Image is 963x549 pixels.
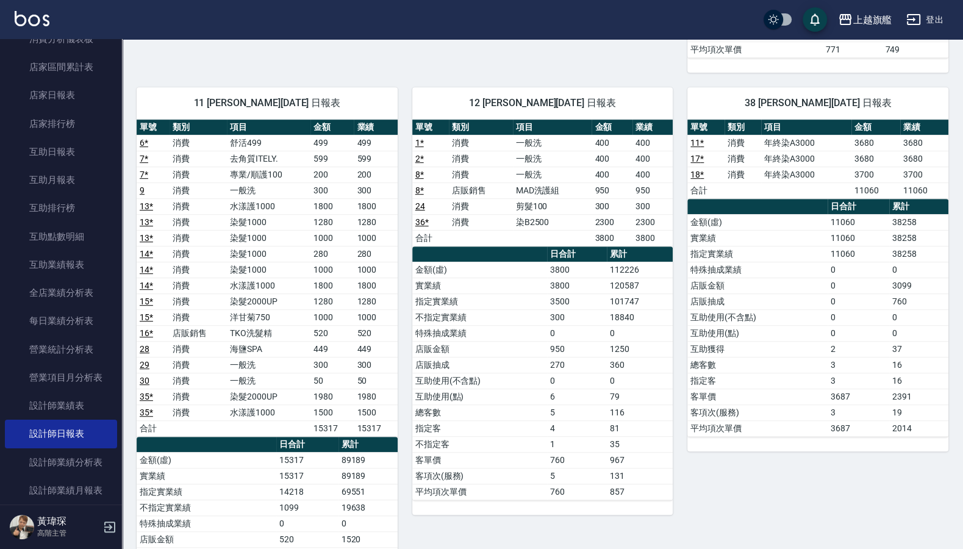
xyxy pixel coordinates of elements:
[828,214,889,230] td: 11060
[513,198,592,214] td: 剪髮100
[412,120,449,135] th: 單號
[900,135,948,151] td: 3680
[354,120,397,135] th: 業績
[687,309,827,325] td: 互助使用(不含點)
[412,262,547,278] td: 金額(虛)
[140,185,145,195] a: 9
[412,278,547,293] td: 實業績
[547,246,607,262] th: 日合計
[828,404,889,420] td: 3
[607,404,673,420] td: 116
[547,309,607,325] td: 300
[687,278,827,293] td: 店販金額
[338,452,398,468] td: 89189
[5,110,117,138] a: 店家排行榜
[687,120,948,199] table: a dense table
[687,214,827,230] td: 金額(虛)
[889,420,948,436] td: 2014
[338,531,398,547] td: 1520
[725,120,761,135] th: 類別
[5,194,117,222] a: 互助排行榜
[15,11,49,26] img: Logo
[687,420,827,436] td: 平均項次單價
[5,392,117,420] a: 設計師業績表
[310,373,354,389] td: 50
[632,120,673,135] th: 業績
[310,278,354,293] td: 1800
[607,452,673,468] td: 967
[227,246,310,262] td: 染髮1000
[310,357,354,373] td: 300
[354,357,397,373] td: 300
[513,214,592,230] td: 染B2500
[137,515,276,531] td: 特殊抽成業績
[900,120,948,135] th: 業績
[725,135,761,151] td: 消費
[687,357,827,373] td: 總客數
[687,373,827,389] td: 指定客
[632,230,673,246] td: 3800
[632,214,673,230] td: 2300
[227,389,310,404] td: 染髮2000UP
[828,278,889,293] td: 0
[889,199,948,215] th: 累計
[227,278,310,293] td: 水漾護1000
[889,404,948,420] td: 19
[354,373,397,389] td: 50
[37,515,99,528] h5: 黃瑋琛
[632,198,673,214] td: 300
[547,420,607,436] td: 4
[687,262,827,278] td: 特殊抽成業績
[170,404,227,420] td: 消費
[310,341,354,357] td: 449
[170,230,227,246] td: 消費
[761,120,851,135] th: 項目
[354,325,397,341] td: 520
[354,309,397,325] td: 1000
[276,484,338,500] td: 14218
[354,198,397,214] td: 1800
[227,214,310,230] td: 染髮1000
[5,420,117,448] a: 設計師日報表
[412,325,547,341] td: 特殊抽成業績
[354,404,397,420] td: 1500
[170,262,227,278] td: 消費
[412,468,547,484] td: 客項次(服務)
[607,309,673,325] td: 18840
[5,364,117,392] a: 營業項目月分析表
[137,468,276,484] td: 實業績
[853,12,892,27] div: 上越旗艦
[151,97,383,109] span: 11 [PERSON_NAME][DATE] 日報表
[310,135,354,151] td: 499
[828,230,889,246] td: 11060
[170,293,227,309] td: 消費
[607,373,673,389] td: 0
[354,151,397,167] td: 599
[592,198,632,214] td: 300
[607,246,673,262] th: 累計
[725,167,761,182] td: 消費
[412,230,449,246] td: 合計
[882,41,948,57] td: 749
[10,515,34,539] img: Person
[137,500,276,515] td: 不指定實業績
[889,278,948,293] td: 3099
[354,167,397,182] td: 200
[412,357,547,373] td: 店販抽成
[354,389,397,404] td: 1980
[449,167,513,182] td: 消費
[592,214,632,230] td: 2300
[310,214,354,230] td: 1280
[310,325,354,341] td: 520
[354,135,397,151] td: 499
[513,151,592,167] td: 一般洗
[449,182,513,198] td: 店販銷售
[354,293,397,309] td: 1280
[592,151,632,167] td: 400
[547,389,607,404] td: 6
[547,341,607,357] td: 950
[687,341,827,357] td: 互助獲得
[900,151,948,167] td: 3680
[227,135,310,151] td: 舒活499
[338,484,398,500] td: 69551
